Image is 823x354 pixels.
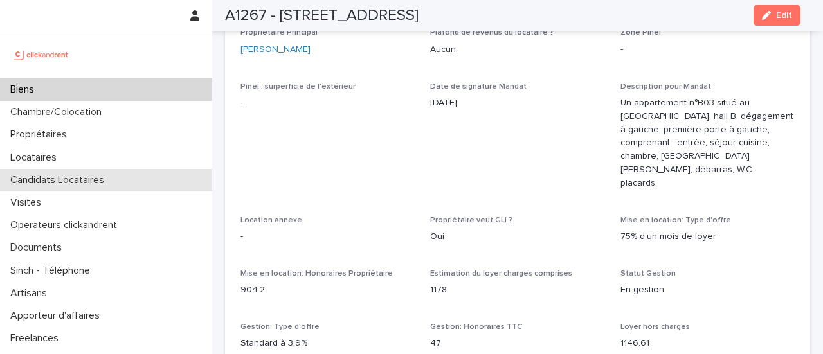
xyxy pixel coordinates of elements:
span: Date de signature Mandat [430,83,527,91]
p: - [240,96,415,110]
p: Chambre/Colocation [5,106,112,118]
span: Description pour Mandat [620,83,711,91]
span: Propriétaire Principal [240,29,318,37]
p: Biens [5,84,44,96]
span: Estimation du loyer charges comprises [430,270,572,278]
button: Edit [754,5,800,26]
p: Visites [5,197,51,209]
p: [DATE] [430,96,604,110]
span: Location annexe [240,217,302,224]
p: Artisans [5,287,57,299]
p: Oui [430,230,604,243]
img: UCB0brd3T0yccxBKYDjQ [10,42,73,67]
span: Edit [776,11,792,20]
span: Propriétaire veut GLI ? [430,217,512,224]
a: [PERSON_NAME] [240,43,311,57]
p: Documents [5,242,72,254]
span: Plafond de revenus du locataire ? [430,29,554,37]
p: 1146.61 [620,337,795,350]
p: Aucun [430,43,604,57]
span: Mise en location: Honoraires Propriétaire [240,270,393,278]
p: Freelances [5,332,69,344]
p: Un appartement n°B03 situé au [GEOGRAPHIC_DATA], hall B, dégagement à gauche, première porte à ga... [620,96,795,190]
p: Sinch - Téléphone [5,265,100,277]
span: Gestion: Honoraires TTC [430,323,522,331]
span: Zone Pinel [620,29,661,37]
p: 904.2 [240,283,415,297]
span: Mise en location: Type d'offre [620,217,731,224]
p: 1178 [430,283,604,297]
p: Apporteur d'affaires [5,310,110,322]
p: Standard à 3,9% [240,337,415,350]
span: Pinel : surperficie de l'extérieur [240,83,356,91]
h2: A1267 - [STREET_ADDRESS] [225,6,419,25]
p: Candidats Locataires [5,174,114,186]
span: Gestion: Type d'offre [240,323,320,331]
p: Propriétaires [5,128,77,141]
span: Loyer hors charges [620,323,690,331]
p: 75% d'un mois de loyer [620,230,795,243]
p: Locataires [5,152,67,164]
p: Operateurs clickandrent [5,219,127,231]
p: - [240,230,415,243]
p: 47 [430,337,604,350]
p: - [620,43,795,57]
p: En gestion [620,283,795,297]
span: Statut Gestion [620,270,676,278]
